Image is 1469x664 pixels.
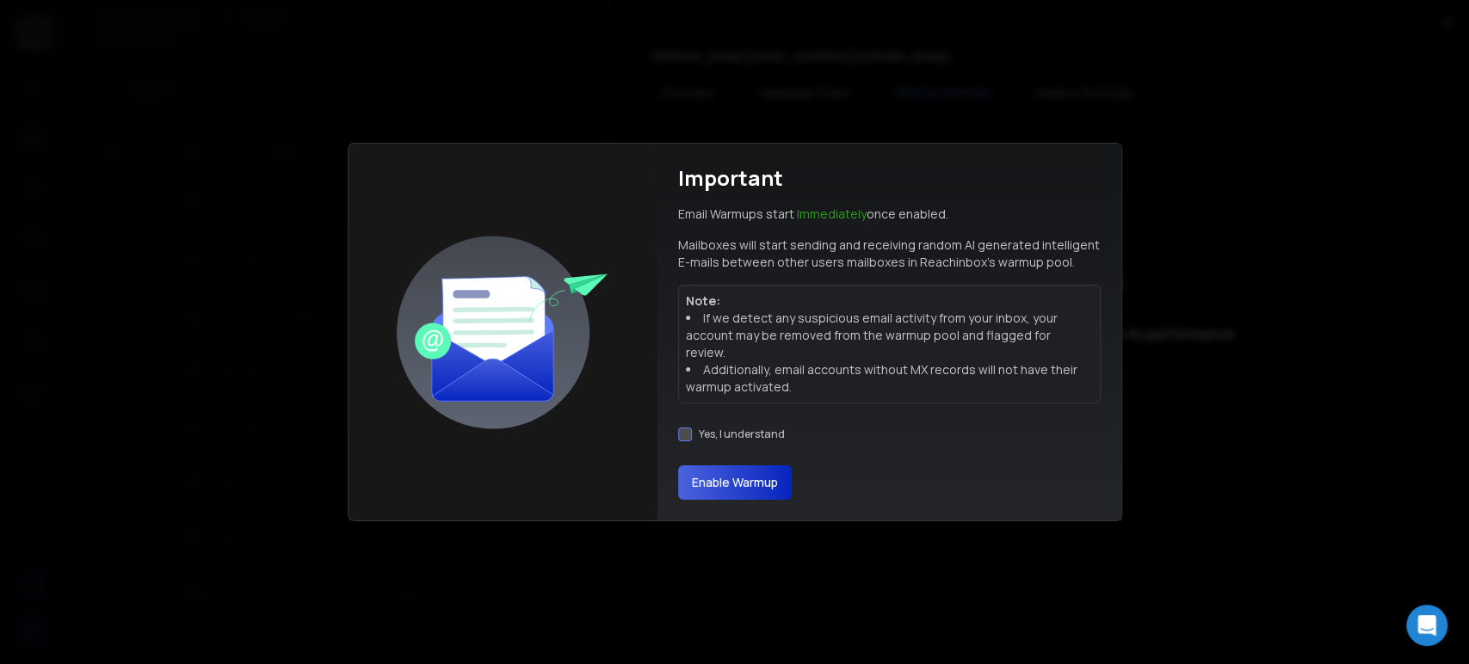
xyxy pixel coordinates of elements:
[686,310,1093,361] li: If we detect any suspicious email activity from your inbox, your account may be removed from the ...
[678,206,948,223] p: Email Warmups start once enabled.
[797,206,867,222] span: Immediately
[699,427,785,441] label: Yes, I understand
[686,361,1093,396] li: Additionally, email accounts without MX records will not have their warmup activated.
[678,164,783,192] h1: Important
[678,237,1101,271] p: Mailboxes will start sending and receiving random AI generated intelligent E-mails between other ...
[1406,605,1447,646] div: Open Intercom Messenger
[678,465,792,500] button: Enable Warmup
[686,292,1093,310] p: Note:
